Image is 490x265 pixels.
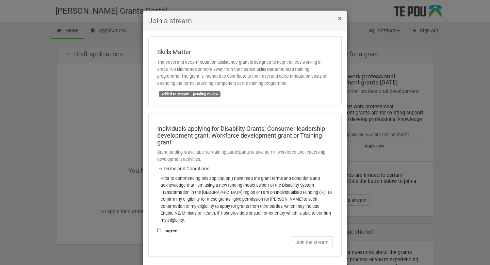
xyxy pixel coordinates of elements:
button: Join the stream [291,236,333,248]
p: The travel and accommodation assistance grant is designed to help trainees working in areas 100 k... [157,59,333,87]
h4: Individuals applying for Disability Grants; Consumer leadership development grant, Workforce deve... [157,125,333,145]
span: × [338,14,342,22]
label: I agree [157,227,177,235]
span: Added to stream - pending review [159,91,220,97]
button: Close [338,15,342,22]
h5: Terms and Conditions [157,166,333,171]
p: Grant funding is available for training participants to take part in workforce and leadership dev... [157,149,333,163]
p: Prior to commencing this application, I have read the grant terms and conditions and acknowledge ... [161,175,333,224]
h4: Join a stream [148,16,342,26]
h4: Skills Matter [157,49,333,56]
